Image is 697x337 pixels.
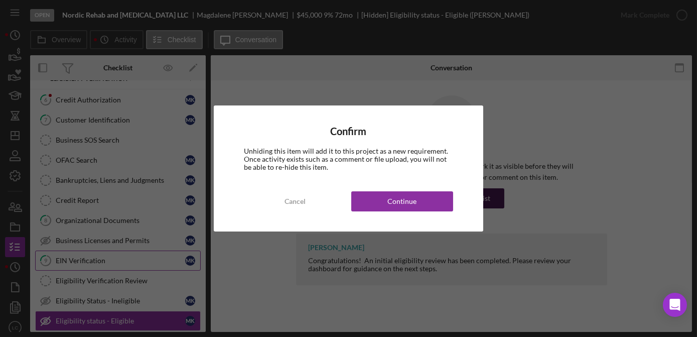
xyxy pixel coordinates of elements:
[244,191,346,211] button: Cancel
[244,147,453,171] div: Unhiding this item will add it to this project as a new requirement. Once activity exists such as...
[663,293,687,317] div: Open Intercom Messenger
[244,126,453,137] h4: Confirm
[387,191,416,211] div: Continue
[351,191,453,211] button: Continue
[285,191,306,211] div: Cancel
